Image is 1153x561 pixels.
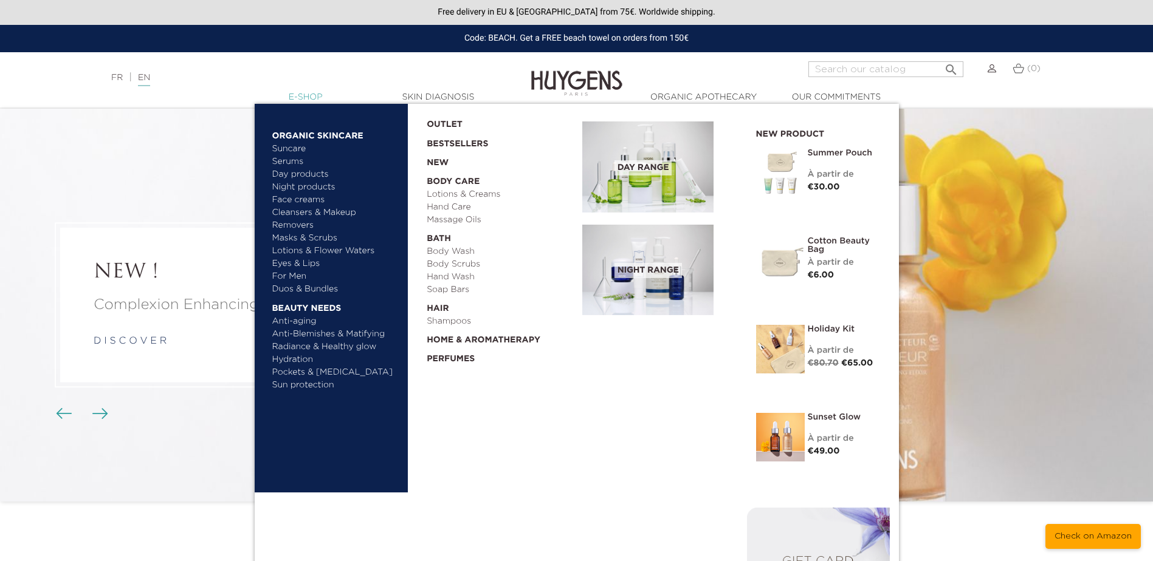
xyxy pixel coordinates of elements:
[105,70,471,85] div: |
[756,125,881,140] h2: New product
[272,366,399,379] a: Pockets & [MEDICAL_DATA]
[427,315,574,328] a: Shampoos
[582,121,714,212] img: routine_jour_banner.jpg
[808,432,881,445] div: À partir de
[427,347,574,365] a: Perfumes
[1045,524,1141,549] button: Check on Amazon
[245,91,367,104] a: E-Shop
[808,168,881,181] div: À partir de
[272,379,399,392] a: Sun protection
[756,413,805,461] img: Sunset Glow
[776,91,897,104] a: Our commitments
[272,341,399,353] a: Radiance & Healthy glow
[1027,64,1041,73] span: (0)
[643,91,765,104] a: Organic Apothecary
[94,336,167,346] a: d i s c o v e r
[756,149,805,197] img: Summer pouch
[111,73,123,82] a: FR
[272,143,399,155] a: Suncare
[427,245,574,258] a: Body Wash
[272,270,399,283] a: For Men
[61,404,100,423] div: Carousel buttons
[756,237,805,285] img: Cotton Beauty Bag
[138,73,150,86] a: EN
[808,344,881,357] div: À partir de
[427,131,563,151] a: Bestsellers
[582,121,738,212] a: Day Range
[272,283,399,296] a: Duos & Bundles
[756,325,805,373] img: Holiday kit
[272,232,399,245] a: Masks & Scrubs
[808,61,963,77] input: Search
[272,181,388,194] a: Night products
[377,91,499,104] a: Skin Diagnosis
[272,206,399,232] a: Cleansers & Makeup Removers
[427,258,574,271] a: Body Scrubs
[582,225,738,316] a: Night Range
[531,51,622,98] img: Huygens
[614,263,682,278] span: Night Range
[272,353,399,366] a: Hydration
[808,256,881,269] div: À partir de
[427,112,563,131] a: OUTLET
[808,237,881,254] a: Cotton Beauty Bag
[427,226,574,245] a: Bath
[427,214,574,226] a: Massage Oils
[808,413,881,421] a: Sunset Glow
[808,149,881,157] a: Summer pouch
[808,447,840,455] span: €49.00
[94,294,350,316] a: Complexion Enhancing Glow Drops
[427,328,574,347] a: Home & Aromatherapy
[582,225,714,316] img: routine_nuit_banner.jpg
[272,168,399,181] a: Day products
[427,169,574,188] a: Body Care
[427,151,574,169] a: New
[944,59,959,73] i: 
[808,183,840,191] span: €30.00
[940,58,962,74] button: 
[427,296,574,315] a: Hair
[94,262,350,285] a: NEW !
[272,245,399,257] a: Lotions & Flower Waters
[614,160,672,175] span: Day Range
[272,123,399,143] a: Organic Skincare
[808,325,881,333] a: Holiday Kit
[808,359,839,367] span: €80.70
[427,201,574,214] a: Hand Care
[272,296,399,315] a: Beauty needs
[272,257,399,270] a: Eyes & Lips
[427,284,574,296] a: Soap Bars
[272,328,399,341] a: Anti-Blemishes & Matifying
[272,155,399,168] a: Serums
[808,271,835,279] span: €6.00
[427,271,574,284] a: Hand Wash
[427,188,574,201] a: Lotions & Creams
[272,315,399,328] a: Anti-aging
[841,359,873,367] span: €65.00
[272,194,399,206] a: Face creams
